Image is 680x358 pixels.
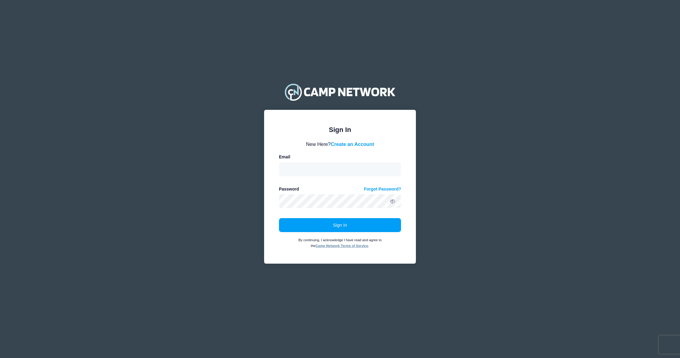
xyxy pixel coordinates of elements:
[279,218,401,232] button: Sign In
[282,80,398,104] img: Camp Network
[279,140,401,148] div: New Here?
[364,186,401,192] a: Forgot Password?
[279,186,299,192] label: Password
[298,238,382,248] small: By continuing, I acknowledge I have read and agree to the .
[331,141,374,147] a: Create an Account
[316,244,368,248] a: Camp Network Terms of Service
[279,154,290,160] label: Email
[279,125,401,135] div: Sign In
